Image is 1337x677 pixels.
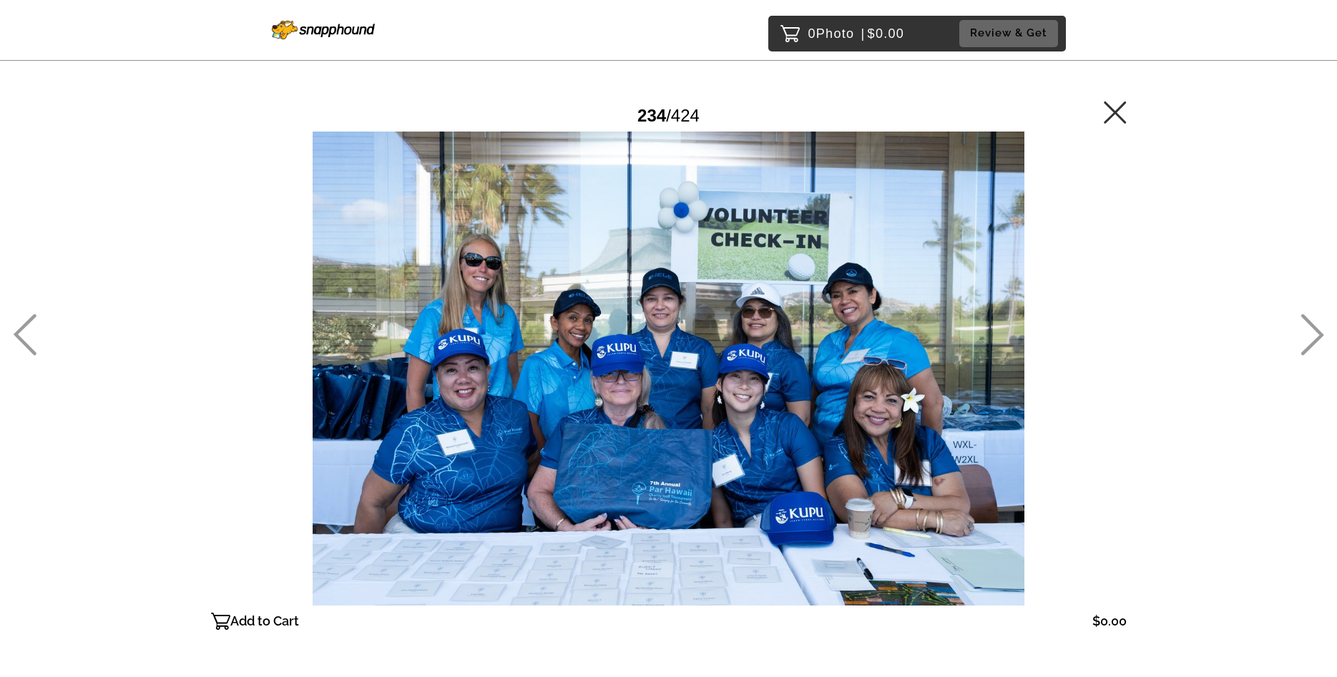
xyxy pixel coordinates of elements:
[808,22,905,45] p: 0 $0.00
[959,20,1062,46] a: Review & Get
[637,100,700,131] div: /
[861,26,866,41] span: |
[272,21,375,39] img: Snapphound Logo
[637,106,666,125] span: 234
[230,610,299,633] p: Add to Cart
[959,20,1058,46] button: Review & Get
[1092,610,1127,633] p: $0.00
[671,106,700,125] span: 424
[816,22,855,45] span: Photo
